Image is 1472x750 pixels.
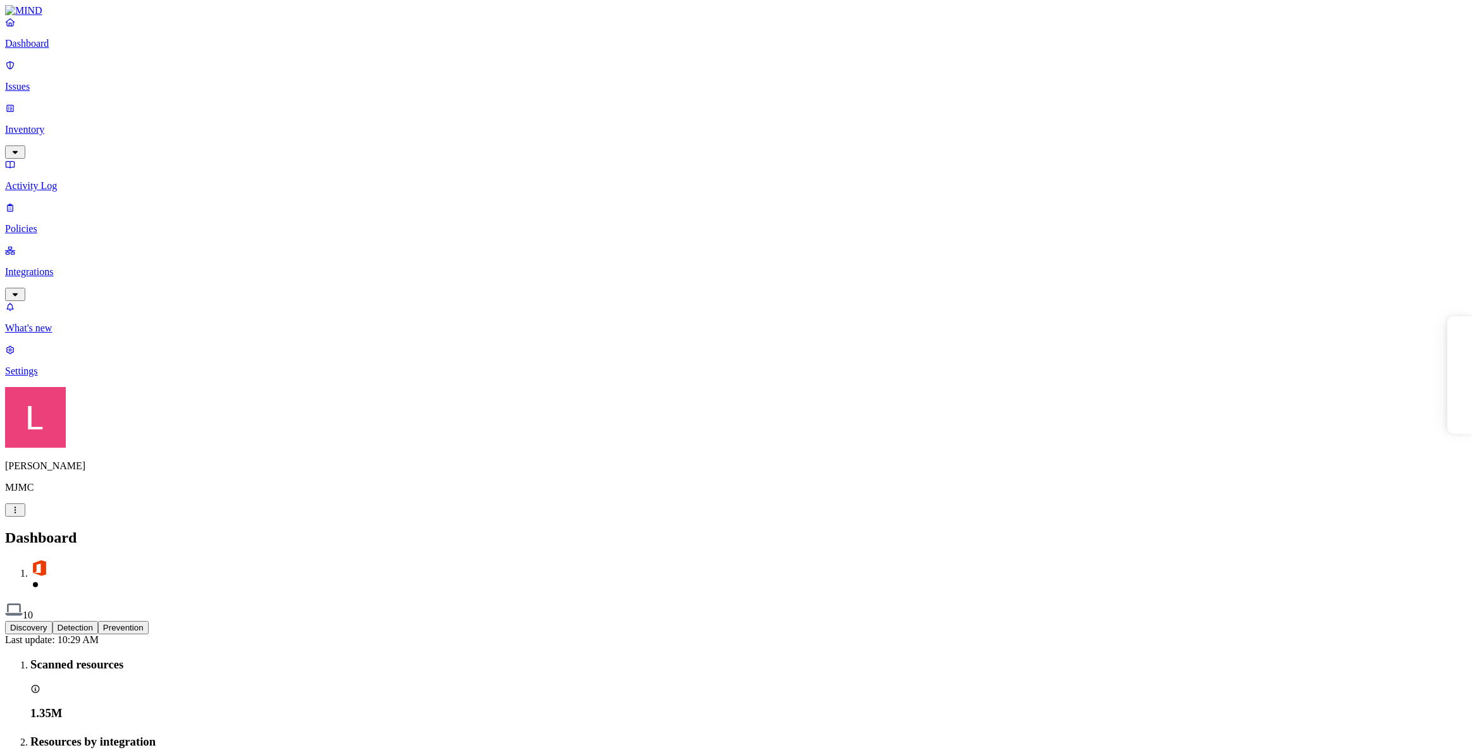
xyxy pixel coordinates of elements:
button: Detection [53,621,98,634]
p: Dashboard [5,38,1467,49]
p: Issues [5,81,1467,92]
img: MIND [5,5,42,16]
p: Settings [5,366,1467,377]
h3: Scanned resources [30,658,1467,672]
a: Issues [5,59,1467,92]
img: svg%3e [30,559,48,577]
p: MJMC [5,482,1467,493]
button: Discovery [5,621,53,634]
p: What's new [5,323,1467,334]
button: Prevention [98,621,149,634]
img: svg%3e [5,601,23,618]
a: Policies [5,202,1467,235]
p: Activity Log [5,180,1467,192]
img: Landen Brown [5,387,66,448]
a: Settings [5,344,1467,377]
h2: Dashboard [5,529,1467,546]
a: Dashboard [5,16,1467,49]
a: Inventory [5,102,1467,157]
a: What's new [5,301,1467,334]
span: 10 [23,610,33,620]
a: MIND [5,5,1467,16]
h3: 1.35M [30,706,1467,720]
span: Last update: 10:29 AM [5,634,99,645]
p: Integrations [5,266,1467,278]
a: Activity Log [5,159,1467,192]
p: [PERSON_NAME] [5,460,1467,472]
p: Inventory [5,124,1467,135]
h3: Resources by integration [30,735,1467,749]
p: Policies [5,223,1467,235]
a: Integrations [5,245,1467,299]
